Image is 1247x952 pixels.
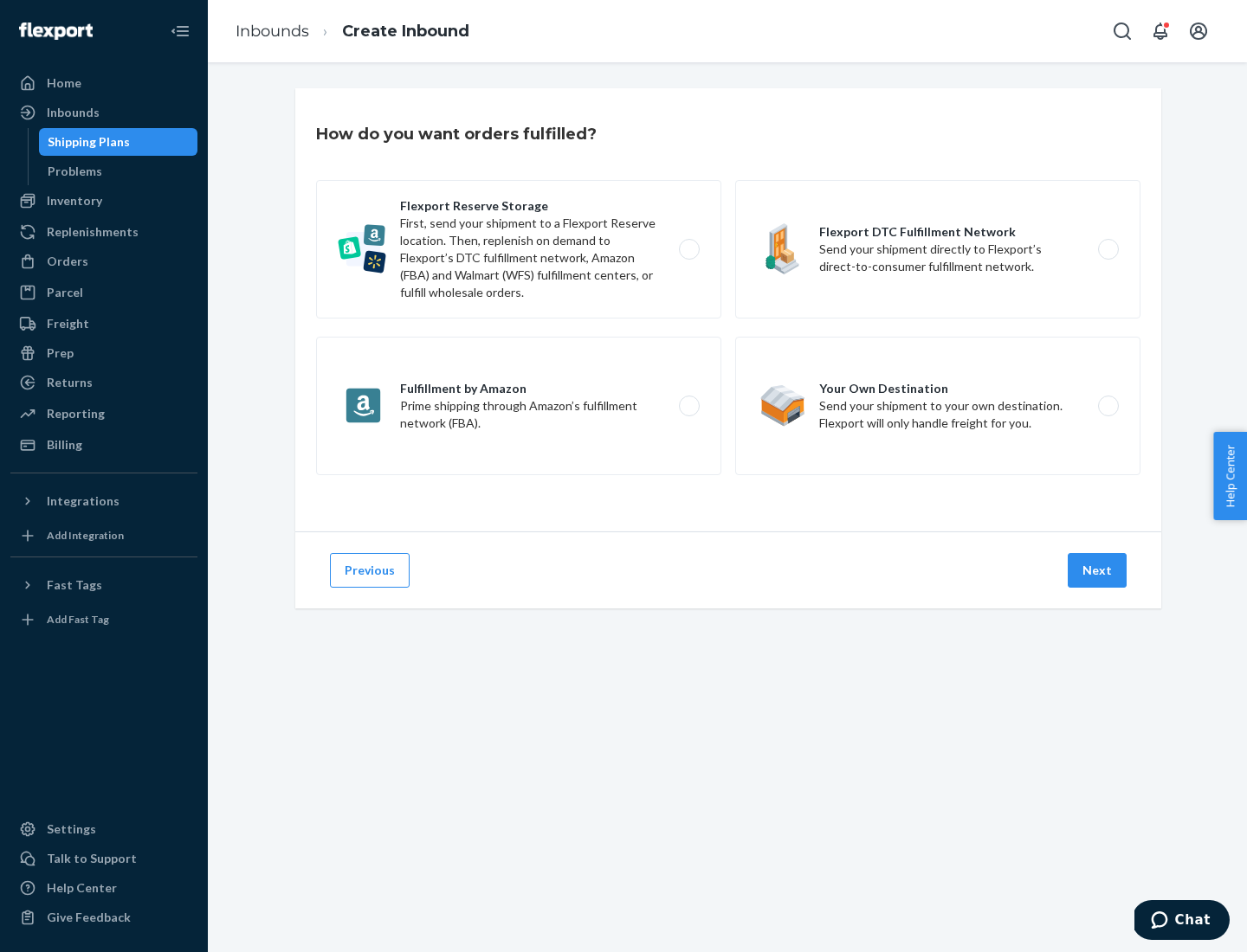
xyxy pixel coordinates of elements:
div: Shipping Plans [48,133,130,151]
a: Parcel [10,279,197,306]
a: Orders [10,248,197,275]
div: Fast Tags [47,576,102,594]
button: Close Navigation [163,14,197,48]
div: Orders [47,253,88,270]
a: Shipping Plans [39,128,198,156]
button: Open notifications [1143,14,1178,48]
div: Integrations [47,492,120,510]
ol: breadcrumbs [222,6,483,57]
div: Add Integration [47,528,124,543]
div: Reporting [47,405,105,422]
button: Open account menu [1181,14,1216,48]
button: Previous [330,553,410,588]
button: Next [1068,553,1127,588]
button: Fast Tags [10,571,197,599]
a: Home [10,69,197,97]
div: Returns [47,374,93,391]
a: Replenishments [10,218,197,246]
a: Help Center [10,874,197,902]
button: Integrations [10,487,197,515]
a: Settings [10,815,197,843]
a: Inbounds [236,22,309,41]
a: Problems [39,158,198,185]
div: Help Center [47,879,117,897]
h3: How do you want orders fulfilled? [316,123,597,145]
div: Billing [47,436,82,453]
img: Flexport logo [19,23,93,40]
a: Inbounds [10,99,197,126]
iframe: Opens a widget where you can chat to one of our agents [1134,900,1230,943]
div: Inbounds [47,104,100,121]
a: Add Integration [10,522,197,550]
button: Give Feedback [10,904,197,931]
a: Billing [10,431,197,459]
div: Replenishments [47,223,139,241]
div: Add Fast Tag [47,612,109,627]
a: Inventory [10,187,197,215]
div: Parcel [47,284,83,301]
a: Prep [10,339,197,367]
a: Create Inbound [342,22,469,41]
div: Settings [47,820,96,838]
button: Help Center [1213,432,1247,520]
a: Add Fast Tag [10,606,197,634]
div: Freight [47,315,89,332]
div: Home [47,74,81,92]
div: Give Feedback [47,909,131,926]
button: Talk to Support [10,845,197,872]
button: Open Search Box [1105,14,1140,48]
a: Reporting [10,400,197,428]
a: Returns [10,369,197,396]
div: Problems [48,163,102,180]
div: Prep [47,344,74,362]
a: Freight [10,310,197,338]
div: Talk to Support [47,850,137,867]
div: Inventory [47,192,102,209]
